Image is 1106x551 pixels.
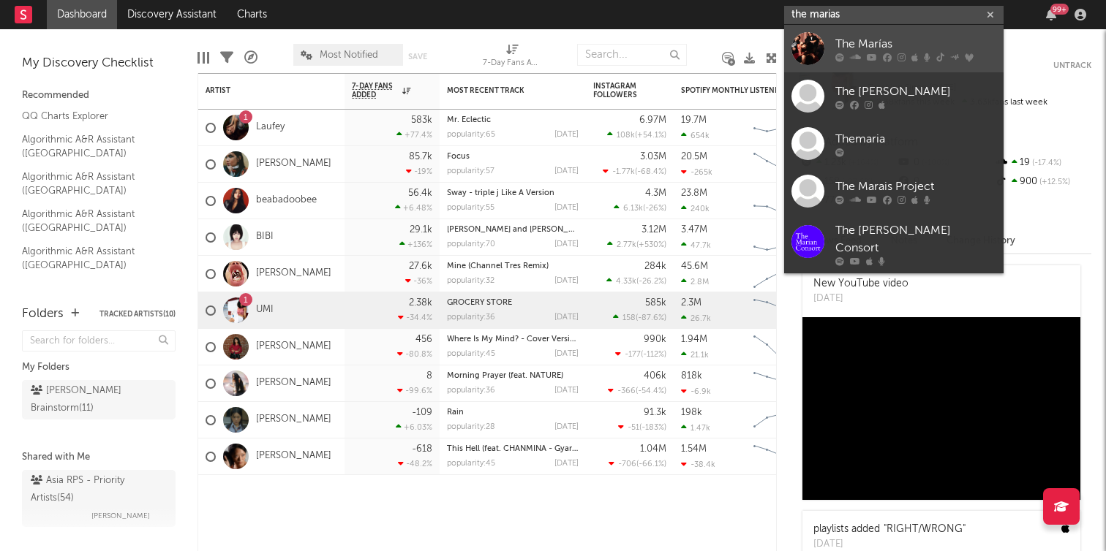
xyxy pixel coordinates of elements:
div: Artist [206,86,315,95]
div: -618 [412,444,432,454]
div: 8 [426,371,432,381]
div: ( ) [618,422,666,432]
div: ( ) [609,459,666,468]
div: -19 % [406,167,432,176]
div: [DATE] [554,167,579,175]
span: -183 % [642,424,664,432]
span: -51 [628,424,639,432]
div: 29.1k [410,225,432,235]
a: [PERSON_NAME] [256,267,331,280]
a: [PERSON_NAME] [256,377,331,389]
span: Most Notified [320,50,378,60]
div: +6.03 % [396,422,432,432]
div: Folders [22,305,64,323]
a: This Hell (feat. CHANMINA - Gyarupi Remix - Spotify Singles) [447,445,677,453]
div: This Hell (feat. CHANMINA - Gyarupi Remix - Spotify Singles) [447,445,579,453]
input: Search for artists [784,6,1004,24]
div: popularity: 57 [447,167,494,175]
div: popularity: 45 [447,460,495,468]
div: [DATE] [554,313,579,322]
div: ( ) [615,349,666,359]
svg: Chart title [747,183,813,219]
div: 1.47k [681,423,710,433]
div: ( ) [607,130,666,140]
span: 2.77k [617,241,636,249]
div: My Folders [22,359,176,376]
div: Scott and Zelda [447,226,579,234]
div: 19.7M [681,115,707,125]
div: 27.6k [409,262,432,271]
div: My Discovery Checklist [22,55,176,72]
div: [DATE] [554,350,579,358]
div: 19 [994,153,1091,172]
a: BIBI [256,231,274,243]
div: 406k [644,371,666,381]
a: [PERSON_NAME] and [PERSON_NAME] [447,226,593,234]
div: 99 + [1050,4,1069,15]
div: [DATE] [554,131,579,139]
div: Mr. Eclectic [447,116,579,124]
div: ( ) [613,313,666,322]
svg: Chart title [747,292,813,329]
div: 2.8M [681,277,709,286]
div: popularity: 70 [447,240,495,248]
div: The Marais Project [835,178,996,195]
div: 3.12M [642,225,666,235]
div: -34.4 % [398,313,432,322]
div: 56.4k [408,189,432,198]
a: beabadoobee [256,194,317,207]
a: Sway - triple j Like A Version [447,189,554,197]
div: New YouTube video [813,276,908,292]
a: [PERSON_NAME] [256,341,331,353]
a: Laufey [256,121,285,134]
span: 158 [622,314,636,322]
div: popularity: 65 [447,131,495,139]
div: 6.97M [639,115,666,125]
div: popularity: 36 [447,313,495,322]
div: 654k [681,131,710,140]
span: -112 % [643,351,664,359]
div: GROCERY STORE [447,299,579,307]
span: -177 [625,351,641,359]
div: 818k [681,371,702,381]
div: -6.9k [681,387,711,396]
svg: Chart title [747,256,813,292]
div: -109 [412,408,432,417]
svg: Chart title [747,219,813,256]
span: -54.4 % [638,387,664,395]
div: 3.03M [640,152,666,161]
span: 6.13k [623,205,643,213]
button: Tracked Artists(10) [99,311,176,318]
div: [DATE] [554,240,579,248]
div: playlists added [813,522,966,537]
div: 20.5M [681,152,707,161]
span: +530 % [639,241,664,249]
div: 91.3k [644,408,666,417]
div: popularity: 32 [447,277,494,285]
button: 99+ [1046,9,1056,20]
div: Spotify Monthly Listeners [681,86,791,95]
div: The [PERSON_NAME] Consort [835,222,996,257]
div: Where Is My Mind? - Cover Version [447,335,579,343]
div: +6.48 % [395,203,432,213]
div: 990k [644,335,666,344]
div: 3.47M [681,225,707,235]
div: [DATE] [554,204,579,212]
div: Asia RPS - Priority Artists ( 54 ) [31,472,163,507]
span: 108k [617,132,635,140]
a: The [PERSON_NAME] [784,72,1004,120]
svg: Chart title [747,365,813,402]
svg: Chart title [747,438,813,475]
div: -80.8 % [397,349,432,359]
span: -26 % [645,205,664,213]
div: popularity: 28 [447,423,495,431]
div: [DATE] [813,292,908,306]
div: The [PERSON_NAME] [835,83,996,100]
a: Algorithmic A&R Assistant ([GEOGRAPHIC_DATA]) [22,132,161,161]
div: ( ) [608,386,666,395]
div: 583k [411,115,432,125]
a: [PERSON_NAME] [256,158,331,170]
span: -87.6 % [638,314,664,322]
div: 23.8M [681,189,707,198]
div: The Marías [835,35,996,53]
